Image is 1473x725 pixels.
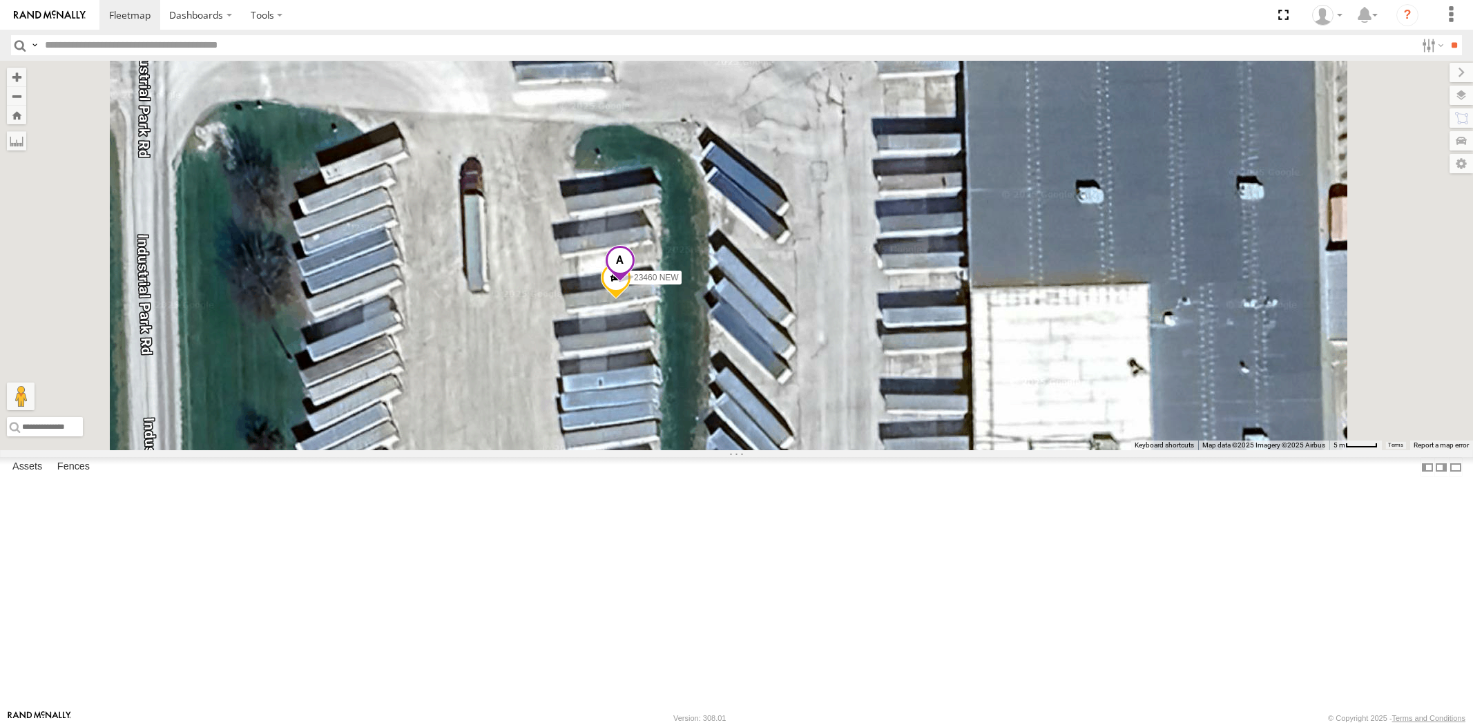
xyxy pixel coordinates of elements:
[8,711,71,725] a: Visit our Website
[1396,4,1418,26] i: ?
[1329,441,1382,450] button: Map Scale: 5 m per 43 pixels
[50,458,97,477] label: Fences
[1450,154,1473,173] label: Map Settings
[1421,457,1434,477] label: Dock Summary Table to the Left
[1414,441,1469,449] a: Report a map error
[29,35,40,55] label: Search Query
[1416,35,1446,55] label: Search Filter Options
[7,383,35,410] button: Drag Pegman onto the map to open Street View
[14,10,86,20] img: rand-logo.svg
[7,106,26,124] button: Zoom Home
[1202,441,1325,449] span: Map data ©2025 Imagery ©2025 Airbus
[7,86,26,106] button: Zoom out
[1135,441,1194,450] button: Keyboard shortcuts
[6,458,49,477] label: Assets
[1328,714,1465,722] div: © Copyright 2025 -
[7,131,26,151] label: Measure
[1434,457,1448,477] label: Dock Summary Table to the Right
[1307,5,1347,26] div: Sardor Khadjimedov
[633,273,678,282] span: 23460 NEW
[673,714,726,722] div: Version: 308.01
[1392,714,1465,722] a: Terms and Conditions
[7,68,26,86] button: Zoom in
[1334,441,1345,449] span: 5 m
[1449,457,1463,477] label: Hide Summary Table
[1389,443,1403,448] a: Terms (opens in new tab)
